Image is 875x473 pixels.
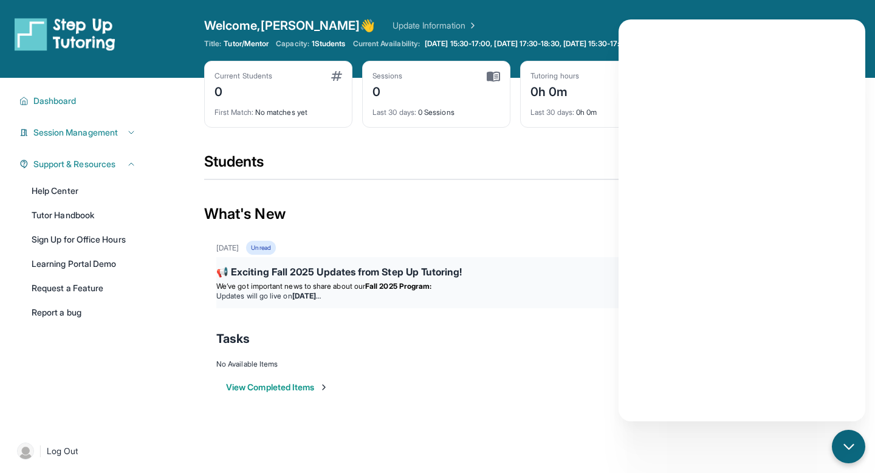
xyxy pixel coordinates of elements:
[24,204,143,226] a: Tutor Handbook
[12,438,143,464] a: |Log Out
[214,81,272,100] div: 0
[372,71,403,81] div: Sessions
[365,281,431,291] strong: Fall 2025 Program:
[24,229,143,250] a: Sign Up for Office Hours
[372,81,403,100] div: 0
[24,302,143,323] a: Report a bug
[24,277,143,299] a: Request a Feature
[226,381,329,393] button: View Completed Items
[393,19,478,32] a: Update Information
[422,39,770,49] a: [DATE] 15:30-17:00, [DATE] 17:30-18:30, [DATE] 15:30-17:00, [DATE] 17:30-18:30, [DATE] 15:30-17:00
[17,443,34,460] img: user-img
[33,95,77,107] span: Dashboard
[216,359,814,369] div: No Available Items
[331,71,342,81] img: card
[216,291,814,301] li: Updates will go live on
[39,444,42,458] span: |
[47,445,78,457] span: Log Out
[353,39,420,49] span: Current Availability:
[425,39,767,49] span: [DATE] 15:30-17:00, [DATE] 17:30-18:30, [DATE] 15:30-17:00, [DATE] 17:30-18:30, [DATE] 15:30-17:00
[372,108,416,117] span: Last 30 days :
[29,158,136,170] button: Support & Resources
[204,39,221,49] span: Title:
[204,17,376,34] span: Welcome, [PERSON_NAME] 👋
[29,95,136,107] button: Dashboard
[214,100,342,117] div: No matches yet
[204,187,826,241] div: What's New
[33,158,115,170] span: Support & Resources
[372,100,500,117] div: 0 Sessions
[530,108,574,117] span: Last 30 days :
[465,19,478,32] img: Chevron Right
[292,291,321,300] strong: [DATE]
[216,330,250,347] span: Tasks
[530,71,579,81] div: Tutoring hours
[33,126,118,139] span: Session Management
[216,243,239,253] div: [DATE]
[530,100,658,117] div: 0h 0m
[15,17,115,51] img: logo
[204,152,826,179] div: Students
[487,71,500,82] img: card
[216,281,365,291] span: We’ve got important news to share about our
[29,126,136,139] button: Session Management
[216,264,814,281] div: 📢 Exciting Fall 2025 Updates from Step Up Tutoring!
[312,39,346,49] span: 1 Students
[276,39,309,49] span: Capacity:
[224,39,269,49] span: Tutor/Mentor
[246,241,275,255] div: Unread
[214,71,272,81] div: Current Students
[530,81,579,100] div: 0h 0m
[214,108,253,117] span: First Match :
[24,180,143,202] a: Help Center
[619,19,865,421] iframe: Chatbot
[24,253,143,275] a: Learning Portal Demo
[832,430,865,463] button: chat-button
